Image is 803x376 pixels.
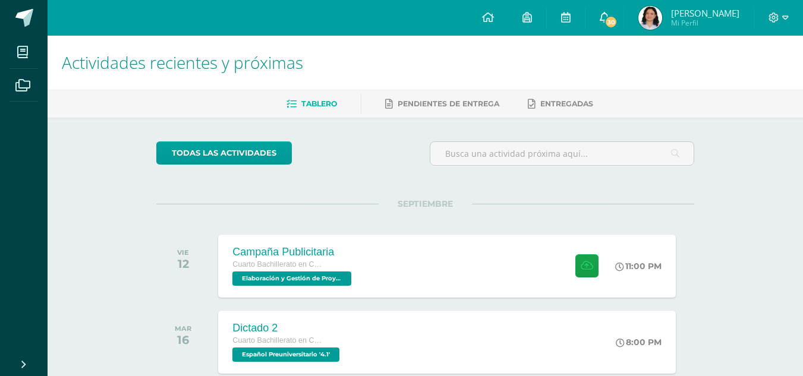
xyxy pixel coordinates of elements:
[604,15,618,29] span: 30
[671,18,739,28] span: Mi Perfil
[301,99,337,108] span: Tablero
[385,94,499,113] a: Pendientes de entrega
[232,260,322,268] span: Cuarto Bachillerato en Ciencias y Letras
[615,261,662,271] div: 11:00 PM
[286,94,337,113] a: Tablero
[175,324,191,333] div: MAR
[177,257,189,271] div: 12
[616,337,662,347] div: 8:00 PM
[175,333,191,347] div: 16
[156,141,292,165] a: todas las Actividades
[232,322,342,334] div: Dictado 2
[379,198,472,209] span: SEPTIEMBRE
[232,246,354,258] div: Campaña Publicitaria
[177,248,189,257] div: VIE
[398,99,499,108] span: Pendientes de entrega
[232,336,322,345] span: Cuarto Bachillerato en Ciencias y Letras
[430,142,694,165] input: Busca una actividad próxima aquí...
[540,99,593,108] span: Entregadas
[232,271,351,286] span: Elaboración y Gestión de Proyectos '4.1'
[638,6,662,30] img: e592805e0c25a75c3b5b9f7a065aad8d.png
[232,347,339,362] span: Español Preuniversitario '4.1'
[671,7,739,19] span: [PERSON_NAME]
[528,94,593,113] a: Entregadas
[62,51,303,74] span: Actividades recientes y próximas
